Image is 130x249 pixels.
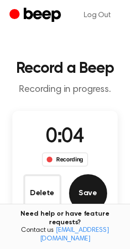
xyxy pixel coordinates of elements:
[46,127,84,147] span: 0:04
[23,174,61,212] button: Delete Audio Record
[6,227,124,243] span: Contact us
[69,174,107,212] button: Save Audio Record
[74,4,120,27] a: Log Out
[42,152,88,167] div: Recording
[8,84,122,96] p: Recording in progress.
[10,6,63,25] a: Beep
[8,61,122,76] h1: Record a Beep
[40,227,109,242] a: [EMAIL_ADDRESS][DOMAIN_NAME]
